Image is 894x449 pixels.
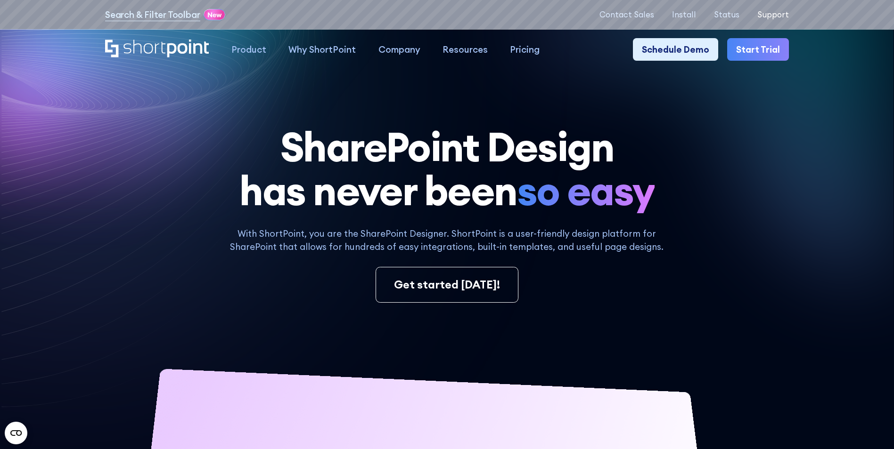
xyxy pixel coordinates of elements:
iframe: Chat Widget [724,340,894,449]
a: Company [367,38,431,60]
a: Start Trial [727,38,789,60]
span: so easy [517,169,655,213]
a: Support [757,10,789,19]
h1: SharePoint Design has never been [105,125,789,214]
p: With ShortPoint, you are the SharePoint Designer. ShortPoint is a user-friendly design platform f... [221,227,673,254]
a: Pricing [499,38,551,60]
a: Home [105,40,209,59]
a: Install [672,10,696,19]
a: Status [714,10,739,19]
a: Contact Sales [599,10,654,19]
div: Product [231,43,266,56]
a: Why ShortPoint [278,38,367,60]
div: Company [378,43,420,56]
div: Get started [DATE]! [394,276,500,293]
button: Open CMP widget [5,422,27,444]
a: Schedule Demo [633,38,718,60]
div: Resources [443,43,488,56]
a: Product [220,38,277,60]
div: Why ShortPoint [288,43,356,56]
div: Pricing [510,43,540,56]
a: Resources [431,38,499,60]
a: Get started [DATE]! [376,267,518,303]
a: Search & Filter Toolbar [105,8,200,21]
